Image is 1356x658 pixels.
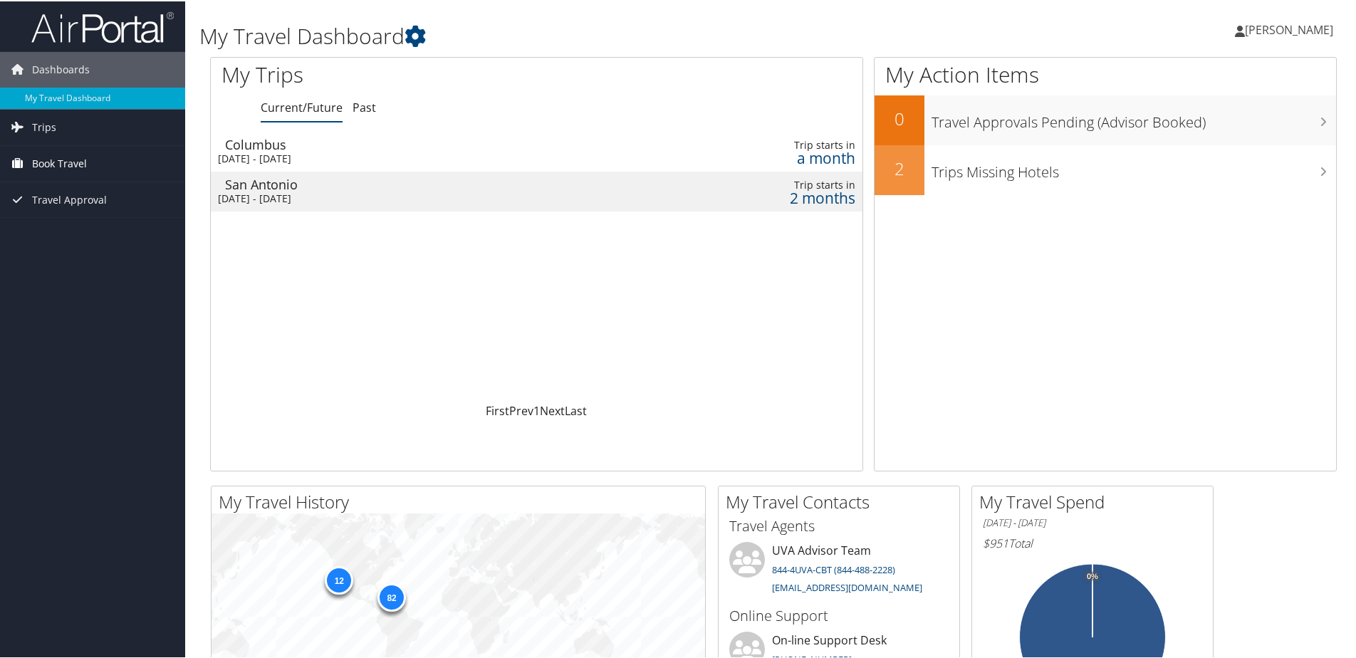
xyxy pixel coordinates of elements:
h2: 0 [875,105,924,130]
span: Dashboards [32,51,90,86]
div: 2 months [702,190,855,203]
h2: My Travel Spend [979,489,1213,513]
img: airportal-logo.png [31,9,174,43]
tspan: 0% [1087,571,1098,580]
h3: Travel Agents [729,515,949,535]
a: 0Travel Approvals Pending (Advisor Booked) [875,94,1336,144]
li: UVA Advisor Team [722,540,956,599]
a: 1 [533,402,540,417]
h1: My Travel Dashboard [199,20,965,50]
h6: [DATE] - [DATE] [983,515,1202,528]
div: 82 [377,582,406,610]
span: [PERSON_NAME] [1245,21,1333,36]
h2: My Travel History [219,489,705,513]
span: Book Travel [32,145,87,180]
a: First [486,402,509,417]
a: [EMAIL_ADDRESS][DOMAIN_NAME] [772,580,922,592]
span: Trips [32,108,56,144]
a: Past [353,98,376,114]
h1: My Action Items [875,58,1336,88]
a: 2Trips Missing Hotels [875,144,1336,194]
span: $951 [983,534,1008,550]
div: [DATE] - [DATE] [218,151,622,164]
h2: My Travel Contacts [726,489,959,513]
div: Trip starts in [702,177,855,190]
a: Current/Future [261,98,343,114]
a: Last [565,402,587,417]
h3: Travel Approvals Pending (Advisor Booked) [932,104,1336,131]
span: Travel Approval [32,181,107,216]
div: 12 [325,565,353,593]
h6: Total [983,534,1202,550]
h3: Online Support [729,605,949,625]
div: Trip starts in [702,137,855,150]
div: a month [702,150,855,163]
a: Next [540,402,565,417]
a: Prev [509,402,533,417]
div: [DATE] - [DATE] [218,191,622,204]
div: Columbus [225,137,629,150]
a: 844-4UVA-CBT (844-488-2228) [772,562,895,575]
a: [PERSON_NAME] [1235,7,1347,50]
h2: 2 [875,155,924,179]
h3: Trips Missing Hotels [932,154,1336,181]
div: San Antonio [225,177,629,189]
h1: My Trips [221,58,580,88]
